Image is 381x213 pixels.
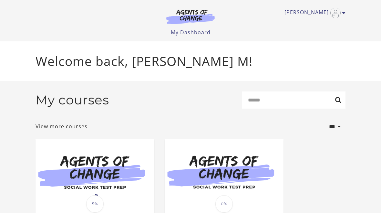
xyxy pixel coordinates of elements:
a: My Dashboard [171,29,211,36]
h2: My courses [36,92,109,108]
p: Welcome back, [PERSON_NAME] M! [36,52,345,71]
a: View more courses [36,122,88,130]
img: Agents of Change Logo [160,9,221,24]
span: 5% [86,195,104,213]
a: Toggle menu [284,8,342,18]
span: 0% [215,195,233,213]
